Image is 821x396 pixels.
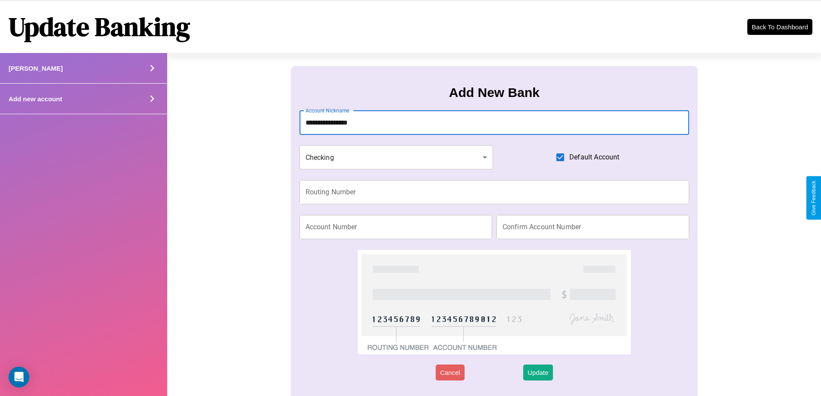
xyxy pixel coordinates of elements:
label: Account Nickname [306,107,350,114]
h4: [PERSON_NAME] [9,65,63,72]
h1: Update Banking [9,9,190,44]
button: Back To Dashboard [747,19,812,35]
div: Checking [300,145,493,169]
div: Open Intercom Messenger [9,367,29,387]
h3: Add New Bank [449,85,540,100]
button: Cancel [436,365,465,380]
h4: Add new account [9,95,62,103]
button: Update [523,365,553,380]
span: Default Account [569,152,619,162]
img: check [358,250,631,354]
div: Give Feedback [811,181,817,215]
